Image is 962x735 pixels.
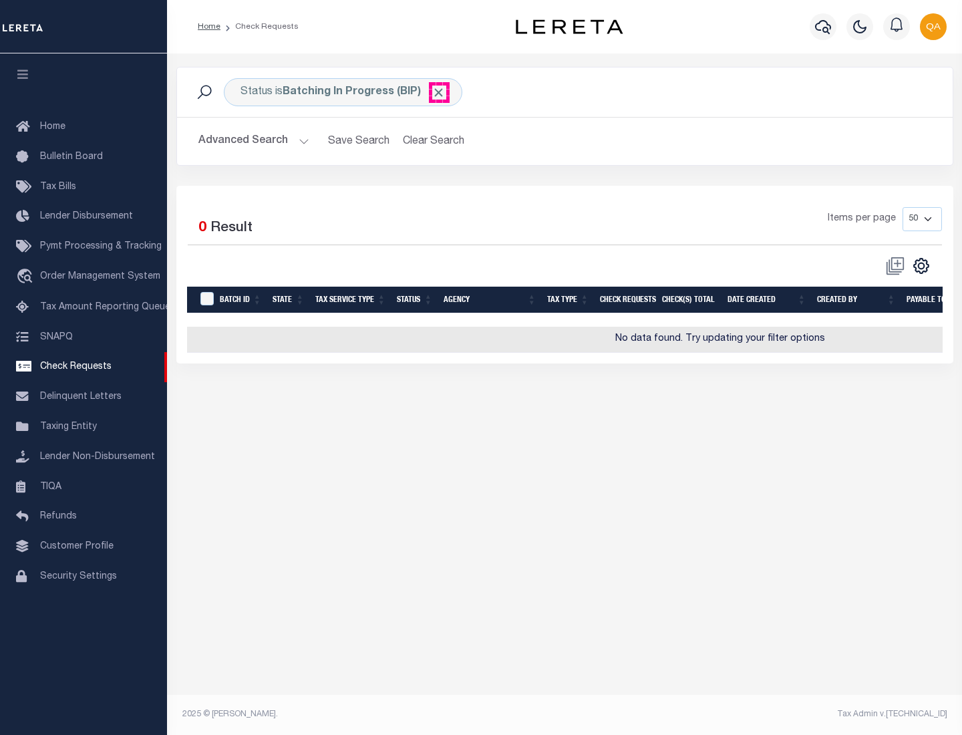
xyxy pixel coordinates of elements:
[214,287,267,314] th: Batch Id: activate to sort column ascending
[40,362,112,372] span: Check Requests
[920,13,947,40] img: svg+xml;base64,PHN2ZyB4bWxucz0iaHR0cDovL3d3dy53My5vcmcvMjAwMC9zdmciIHBvaW50ZXItZXZlbnRzPSJub25lIi...
[40,452,155,462] span: Lender Non-Disbursement
[310,287,391,314] th: Tax Service Type: activate to sort column ascending
[40,242,162,251] span: Pymt Processing & Tracking
[40,482,61,491] span: TIQA
[40,303,170,312] span: Tax Amount Reporting Queue
[657,287,722,314] th: Check(s) Total
[320,128,397,154] button: Save Search
[16,269,37,286] i: travel_explore
[595,287,657,314] th: Check Requests
[40,182,76,192] span: Tax Bills
[40,122,65,132] span: Home
[283,87,446,98] b: Batching In Progress (BIP)
[40,272,160,281] span: Order Management System
[516,19,623,34] img: logo-dark.svg
[812,287,901,314] th: Created By: activate to sort column ascending
[40,392,122,402] span: Delinquent Letters
[438,287,542,314] th: Agency: activate to sort column ascending
[828,212,896,227] span: Items per page
[198,23,220,31] a: Home
[40,512,77,521] span: Refunds
[172,708,565,720] div: 2025 © [PERSON_NAME].
[722,287,812,314] th: Date Created: activate to sort column ascending
[40,332,73,341] span: SNAPQ
[397,128,470,154] button: Clear Search
[267,287,310,314] th: State: activate to sort column ascending
[40,152,103,162] span: Bulletin Board
[198,221,206,235] span: 0
[40,572,117,581] span: Security Settings
[391,287,438,314] th: Status: activate to sort column ascending
[198,128,309,154] button: Advanced Search
[210,218,253,239] label: Result
[575,708,947,720] div: Tax Admin v.[TECHNICAL_ID]
[220,21,299,33] li: Check Requests
[40,422,97,432] span: Taxing Entity
[40,212,133,221] span: Lender Disbursement
[224,78,462,106] div: Status is
[432,86,446,100] span: Click to Remove
[40,542,114,551] span: Customer Profile
[542,287,595,314] th: Tax Type: activate to sort column ascending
